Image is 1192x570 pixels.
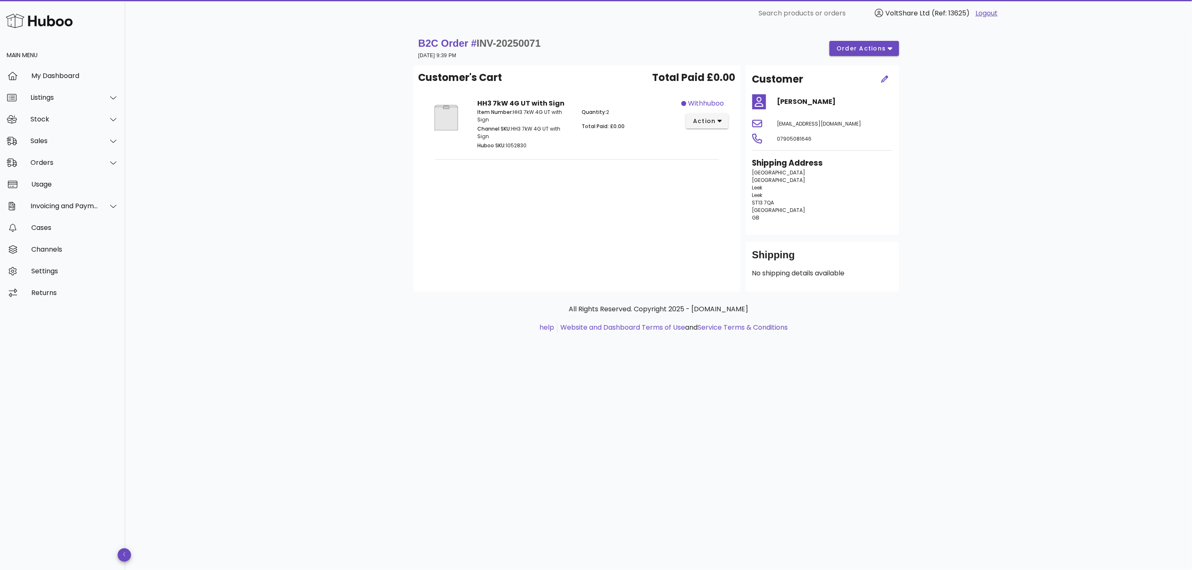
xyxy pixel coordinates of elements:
div: Usage [31,180,118,188]
span: (Ref: 13625) [932,8,970,18]
h3: Shipping Address [752,157,892,169]
div: Stock [30,115,98,123]
strong: HH3 7kW 4G UT with Sign [477,98,564,108]
div: My Dashboard [31,72,118,80]
span: Leek [752,192,763,199]
div: Cases [31,224,118,232]
span: order actions [836,44,886,53]
div: Returns [31,289,118,297]
span: Total Paid: £0.00 [582,123,625,130]
span: 07905081646 [777,135,812,142]
h4: [PERSON_NAME] [777,97,892,107]
span: Leek [752,184,763,191]
span: ST13 7QA [752,199,774,206]
span: VoltShare Ltd [885,8,930,18]
p: 2 [582,108,676,116]
div: Shipping [752,248,892,268]
span: Item Number: [477,108,513,116]
p: HH3 7kW 4G UT with Sign [477,108,572,124]
span: Channel SKU: [477,125,511,132]
span: GB [752,214,760,221]
a: Service Terms & Conditions [698,323,788,332]
span: withhuboo [688,98,724,108]
span: INV-20250071 [477,38,541,49]
span: Huboo SKU: [477,142,506,149]
a: help [539,323,554,332]
button: action [686,113,729,129]
div: Sales [30,137,98,145]
small: [DATE] 9:39 PM [418,53,456,58]
a: Website and Dashboard Terms of Use [560,323,685,332]
span: [EMAIL_ADDRESS][DOMAIN_NAME] [777,120,862,127]
li: and [557,323,788,333]
span: [GEOGRAPHIC_DATA] [752,169,806,176]
p: 1052830 [477,142,572,149]
div: Settings [31,267,118,275]
div: Channels [31,245,118,253]
div: Orders [30,159,98,166]
div: Listings [30,93,98,101]
p: HH3 7kW 4G UT with Sign [477,125,572,140]
button: order actions [829,41,899,56]
span: [GEOGRAPHIC_DATA] [752,177,806,184]
span: [GEOGRAPHIC_DATA] [752,207,806,214]
p: No shipping details available [752,268,892,278]
img: Huboo Logo [6,12,73,30]
h2: Customer [752,72,804,87]
span: Customer's Cart [418,70,502,85]
img: Product Image [425,98,467,137]
span: action [693,117,716,126]
span: Quantity: [582,108,606,116]
p: All Rights Reserved. Copyright 2025 - [DOMAIN_NAME] [420,304,897,314]
strong: B2C Order # [418,38,541,49]
div: Invoicing and Payments [30,202,98,210]
a: Logout [975,8,998,18]
span: Total Paid £0.00 [653,70,736,85]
